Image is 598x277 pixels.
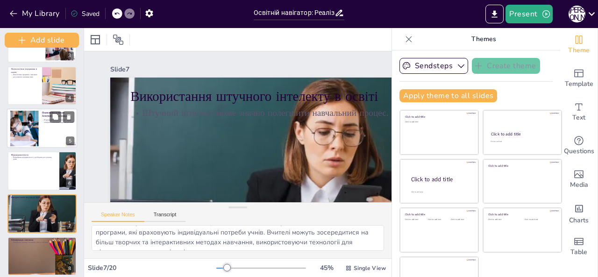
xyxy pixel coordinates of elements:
[7,194,77,233] div: 7
[42,111,74,117] p: Формування культури безпечної онлайн-поведінки
[11,156,56,160] p: Формування медіаграмотності є необхідним для сучасних учнів.
[525,219,554,221] div: Click to add text
[411,191,470,193] div: Click to add body
[491,131,553,137] div: Click to add title
[315,263,338,272] div: 45 %
[11,74,38,78] p: Психологічна підтримка є важливою для успішного навчання учнів.
[7,66,77,105] div: 4
[488,219,518,221] div: Click to add text
[92,225,384,251] textarea: Використання штучного інтелекту в освіті може значно полегшити роботу вчителів і підвищити ефекти...
[65,179,74,188] div: 6
[92,212,144,222] button: Speaker Notes
[11,67,38,74] p: Психологічна підтримка в освіті
[65,264,74,273] div: 8
[568,45,590,56] span: Theme
[399,89,497,102] button: Apply theme to all slides
[569,6,585,22] div: С [PERSON_NAME]
[11,196,73,199] p: Використання штучного інтелекту в освіті
[411,176,471,184] div: Click to add title
[560,28,598,62] div: Change the overall theme
[405,121,472,123] div: Click to add text
[491,141,553,143] div: Click to add text
[405,213,472,216] div: Click to add title
[569,215,589,226] span: Charts
[11,199,73,201] p: Штучний інтелект може значно полегшити навчальний процес.
[88,263,216,272] div: Slide 7 / 20
[11,241,73,244] p: Гейміфікація підвищує мотивацію учнів до навчання.
[71,9,100,18] div: Saved
[569,5,585,23] button: С [PERSON_NAME]
[560,129,598,163] div: Get real-time input from your audience
[564,146,594,156] span: Questions
[405,115,472,119] div: Click to add title
[505,5,552,23] button: Present
[560,230,598,263] div: Add a table
[488,163,555,167] div: Click to add title
[66,137,74,145] div: 5
[488,213,555,216] div: Click to add title
[570,180,588,190] span: Media
[63,111,74,122] button: Delete Slide
[5,33,79,48] button: Add slide
[485,5,504,23] button: Export to PowerPoint
[42,119,74,123] p: Формування культури безпечної онлайн-поведінки є важливим завданням для шкіл.
[65,51,74,60] div: 3
[472,58,540,74] button: Create theme
[428,219,449,221] div: Click to add text
[451,219,472,221] div: Click to add text
[560,196,598,230] div: Add charts and graphs
[399,58,468,74] button: Sendsteps
[50,111,61,122] button: Duplicate Slide
[570,247,587,257] span: Table
[11,238,73,241] p: Гейміфікація навчання
[354,264,386,272] span: Single View
[144,212,186,222] button: Transcript
[65,222,74,230] div: 7
[7,6,64,21] button: My Library
[7,237,77,276] div: 8
[113,34,124,45] span: Position
[572,113,585,123] span: Text
[88,32,103,47] div: Layout
[560,62,598,95] div: Add ready made slides
[65,94,74,102] div: 4
[560,163,598,196] div: Add images, graphics, shapes or video
[405,219,426,221] div: Click to add text
[7,108,78,148] div: 5
[565,79,593,89] span: Template
[416,28,551,50] p: Themes
[7,151,77,190] div: 6
[11,153,56,156] p: Медіаграмотність
[254,6,334,20] input: Insert title
[560,95,598,129] div: Add text boxes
